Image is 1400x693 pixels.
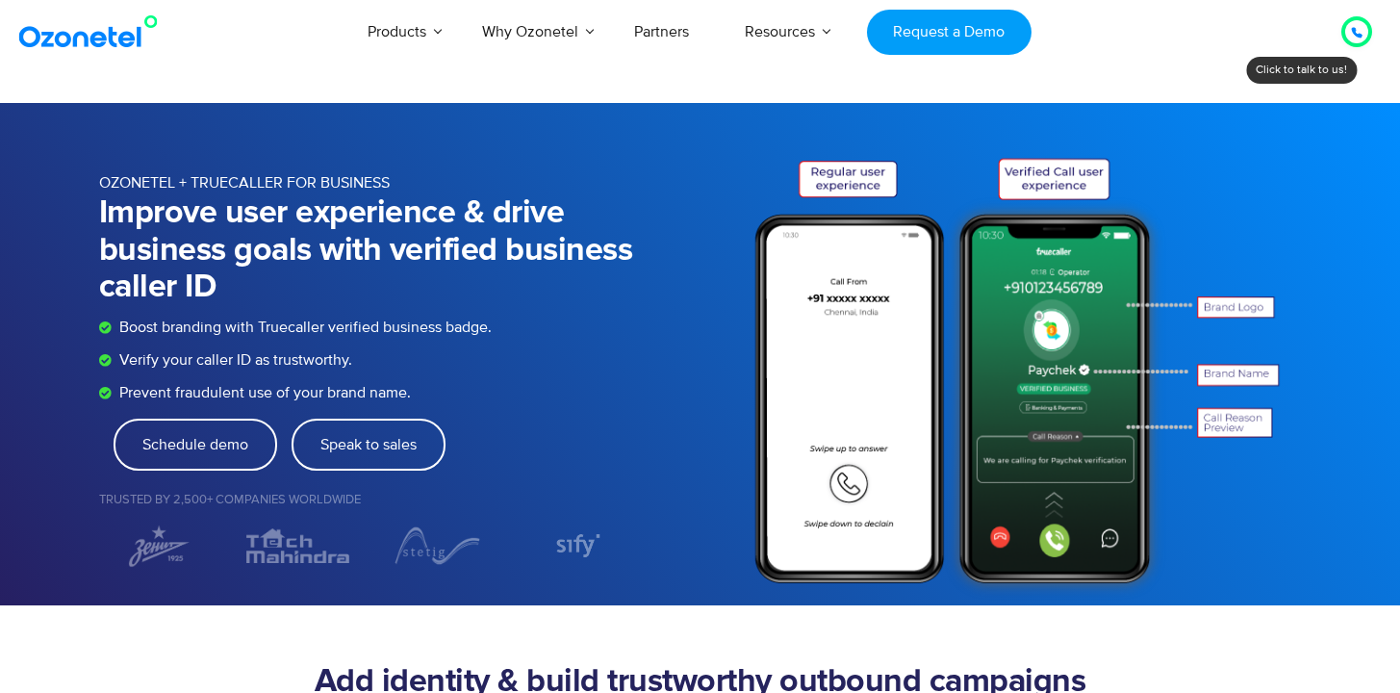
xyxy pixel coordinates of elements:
[377,524,497,568] img: Stetig
[99,524,219,568] div: 1 / 7
[320,437,417,452] span: Speak to sales
[292,419,445,471] a: Speak to sales
[114,419,277,471] a: Schedule demo
[238,524,358,568] img: TechMahindra
[99,171,636,194] p: OZONETEL + TRUECALLER FOR BUSINESS
[516,531,636,560] div: 4 / 7
[238,524,358,568] div: 2 / 7
[142,437,248,452] span: Schedule demo
[537,531,615,560] img: Sify
[115,316,492,339] span: Boost branding with Truecaller verified business badge.
[867,10,1031,55] a: Request a Demo
[99,524,636,568] div: Image Carousel
[99,524,219,568] img: ZENIT
[115,348,352,372] span: Verify your caller ID as trustworthy.
[115,381,411,404] span: Prevent fraudulent use of your brand name.
[99,194,636,307] h1: Improve user experience & drive business goals with verified business caller ID
[377,524,497,568] div: 3 / 7
[99,494,636,506] h5: Trusted by 2,500+ Companies Worldwide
